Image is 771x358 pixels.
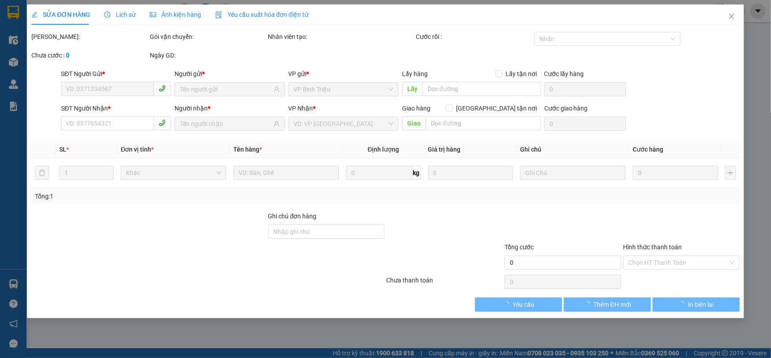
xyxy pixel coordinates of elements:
span: Yêu cầu [513,300,534,309]
span: Giao [402,116,425,130]
button: In biên lai [653,297,740,312]
span: phone [159,119,166,126]
span: Lấy [402,82,422,96]
button: Thêm ĐH mới [564,297,651,312]
span: Lấy tận nơi [502,69,541,79]
span: Khác [126,166,221,179]
span: Ảnh kiện hàng [150,11,201,18]
button: Yêu cầu [475,297,562,312]
span: loading [584,301,593,307]
label: Hình thức thanh toán [623,244,682,251]
span: VP Nhận [289,105,313,112]
div: Người nhận [175,103,285,113]
span: edit [31,11,38,18]
input: Tên người gửi [180,84,271,94]
span: Giao hàng [402,105,430,112]
input: Ghi Chú [520,166,626,180]
input: Dọc đường [422,82,541,96]
input: VD: Bàn, Ghế [233,166,339,180]
span: picture [150,11,156,18]
span: phone [159,85,166,92]
div: Chưa cước : [31,50,148,60]
span: loading [679,301,688,307]
span: close [728,13,735,20]
span: VP Bình Triệu [294,83,393,96]
span: Tên hàng [233,146,262,153]
span: user [273,86,280,92]
button: Close [719,4,744,29]
div: Ngày GD: [150,50,266,60]
input: Cước giao hàng [544,117,626,131]
span: Cước hàng [633,146,663,153]
span: clock-circle [104,11,110,18]
input: Ghi chú đơn hàng [268,225,385,239]
input: 0 [428,166,513,180]
div: VP gửi [289,69,399,79]
div: SĐT Người Gửi [61,69,171,79]
span: In biên lai [688,300,714,309]
div: Tổng: 1 [35,191,298,201]
input: Dọc đường [425,116,541,130]
span: Thêm ĐH mới [593,300,631,309]
span: [GEOGRAPHIC_DATA] tận nơi [453,103,541,113]
img: icon [215,11,222,19]
input: 0 [633,166,718,180]
div: SĐT Người Nhận [61,103,171,113]
button: plus [725,166,736,180]
span: Lịch sử [104,11,136,18]
input: Cước lấy hàng [544,82,626,96]
div: Cước rồi : [416,32,532,42]
div: Chưa thanh toán [386,275,504,291]
div: [PERSON_NAME]: [31,32,148,42]
span: Lấy hàng [402,70,428,77]
span: SL [59,146,66,153]
span: user [273,121,280,127]
label: Cước giao hàng [544,105,588,112]
th: Ghi chú [517,141,629,158]
span: Giá trị hàng [428,146,461,153]
span: Định lượng [368,146,399,153]
span: Tổng cước [505,244,534,251]
label: Cước lấy hàng [544,70,584,77]
input: Tên người nhận [180,119,271,129]
span: loading [503,301,513,307]
span: Đơn vị tính [121,146,154,153]
div: Gói vận chuyển: [150,32,266,42]
span: kg [412,166,421,180]
b: 0 [66,52,69,59]
span: SỬA ĐƠN HÀNG [31,11,90,18]
div: Người gửi [175,69,285,79]
label: Ghi chú đơn hàng [268,213,317,220]
span: Yêu cầu xuất hóa đơn điện tử [215,11,308,18]
button: delete [35,166,49,180]
div: Nhân viên tạo: [268,32,414,42]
